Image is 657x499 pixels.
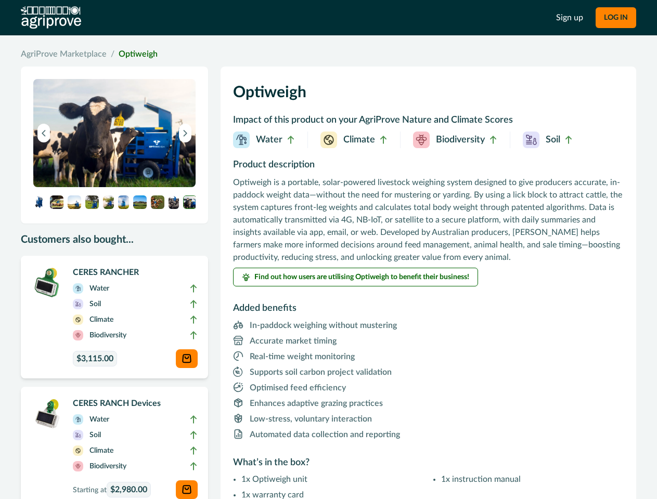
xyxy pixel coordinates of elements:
p: In-paddock weighing without mustering [250,319,397,332]
h2: Added benefits [233,291,624,319]
p: CERES RANCHER [73,266,198,279]
img: An Optiweigh unit [32,195,46,209]
p: Climate [89,445,113,456]
img: A single CERES RANCHER device [31,266,65,299]
nav: breadcrumb [21,48,636,60]
li: 1x Optiweigh unit [241,473,424,485]
p: Biodiversity [89,330,126,341]
button: LOG IN [596,7,636,28]
h2: Impact of this product on your AgriProve Nature and Climate Scores [233,112,624,132]
p: Optiweigh is a portable, solar-powered livestock weighing system designed to give producers accur... [233,176,624,264]
button: Next image [179,124,191,142]
p: Optimised feed efficiency [250,382,346,394]
a: AgriProve Marketplace [21,48,107,60]
li: 1x instruction manual [441,473,624,485]
p: Soil [546,133,560,147]
p: Biodiversity [436,133,485,147]
p: Automated data collection and reporting [250,428,400,441]
img: A screenshot of the Ready Graze application showing a 3D map of animal positions [151,195,164,209]
img: A hand holding a CERES RANCH device [50,195,63,209]
span: $2,980.00 [110,483,147,496]
img: A CERES RANCH device applied to the ear of a cow [103,195,114,209]
p: CERES RANCH Devices [73,397,198,410]
button: Find out how users are utilising Optiweigh to benefit their business! [233,268,478,286]
p: Real-time weight monitoring [250,350,355,363]
p: Climate [89,314,113,325]
p: Soil [89,298,101,310]
p: Accurate market timing [250,335,337,347]
p: Biodiversity [89,461,126,472]
img: A screenshot of the Ready Graze application showing a 3D map of animal positions [183,195,197,209]
p: Water [89,414,109,425]
img: AgriProve logo [21,6,81,29]
span: $3,115.00 [76,352,113,365]
a: Optiweigh [119,50,158,58]
h2: What’s in the box? [233,451,624,473]
img: A single CERES RANCH device [68,195,81,209]
p: Water [89,283,109,294]
img: A screenshot of the Ready Graze application showing a 3D map of animal positions [33,79,196,187]
p: Soil [89,429,101,441]
p: Enhances adaptive grazing practices [250,397,383,410]
span: / [111,48,114,60]
a: Sign up [556,11,583,24]
p: Low-stress, voluntary interaction [250,413,372,425]
img: A screenshot of the Ready Graze application showing a 3D map of animal positions [133,195,147,209]
p: Starting at [73,482,151,497]
img: A single CERES RANCH device [31,397,65,430]
p: Climate [343,133,375,147]
button: Previous image [37,124,50,142]
p: Supports soil carbon project validation [250,366,392,378]
span: Find out how users are utilising Optiweigh to benefit their business! [254,273,469,281]
img: A screenshot of the Ready Graze application showing a 3D map of animal positions [118,195,129,209]
p: Water [256,133,282,147]
img: A screenshot of the Ready Graze application showing a 3D map of animal positions [169,195,179,209]
h1: Optiweigh [233,79,624,112]
p: Customers also bought... [21,232,208,247]
h2: Product description [233,159,624,176]
img: A box of CERES RANCH devices [85,195,99,209]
